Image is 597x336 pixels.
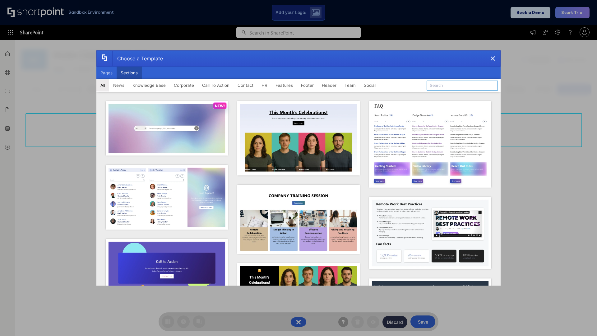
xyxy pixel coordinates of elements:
[96,50,501,286] div: template selector
[198,79,234,91] button: Call To Action
[109,79,128,91] button: News
[566,306,597,336] iframe: Chat Widget
[215,104,225,108] p: NEW!
[170,79,198,91] button: Corporate
[427,81,498,91] input: Search
[318,79,340,91] button: Header
[117,67,142,79] button: Sections
[128,79,170,91] button: Knowledge Base
[96,67,117,79] button: Pages
[234,79,257,91] button: Contact
[96,79,109,91] button: All
[257,79,271,91] button: HR
[340,79,360,91] button: Team
[112,51,163,66] div: Choose a Template
[297,79,318,91] button: Footer
[271,79,297,91] button: Features
[360,79,380,91] button: Social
